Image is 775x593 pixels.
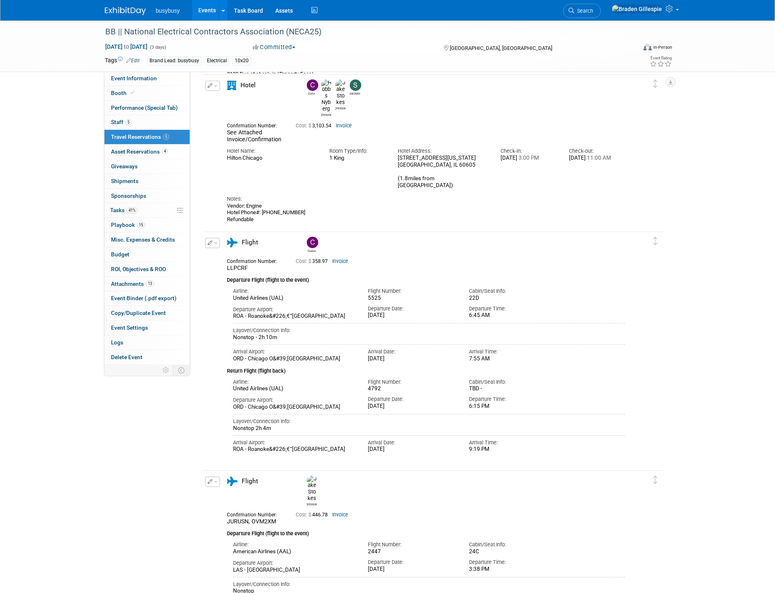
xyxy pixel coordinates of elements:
div: Brand Lead: busybusy [147,57,202,65]
div: Jake Stokes [305,475,319,506]
i: Flight [227,477,238,486]
div: Layover/Connection Info: [233,418,625,425]
span: 3:00 PM [517,155,539,161]
div: Confirmation Number: [227,256,283,265]
span: Delete Event [111,354,143,360]
span: 13 [146,281,154,287]
span: 15 [137,222,145,228]
span: Cost: $ [296,512,312,518]
div: Caelan Williams [307,248,317,253]
a: Shipments [104,174,190,188]
a: Tasks41% [104,203,190,217]
span: Cost: $ [296,258,312,264]
span: 3,103.54 [296,123,335,129]
div: Hotel Address: [398,147,488,155]
div: LAS - [GEOGRAPHIC_DATA] [233,567,356,574]
span: ROI, Objectives & ROO [111,266,166,272]
i: Hotel [227,81,236,90]
a: Performance (Special Tab) [104,101,190,115]
div: 9:19 PM [469,446,558,453]
img: Jake Stokes [307,475,317,502]
span: Event Information [111,75,157,81]
div: Vendor: Engine Hotel Phone#: [PHONE_NUMBER] Refundable 6207.08/2 Convention transporation is avai... [227,203,625,257]
a: Staff5 [104,115,190,129]
div: Departure Time: [469,396,558,403]
div: Departure Airport: [233,306,356,313]
div: Check-out: [569,147,625,155]
div: Arrival Date: [368,348,457,355]
a: Giveaways [104,159,190,174]
div: Departure Flight (flight to the event) [227,525,625,538]
a: Asset Reservations4 [104,145,190,159]
div: Hobbs Nyberg [319,79,333,117]
span: Event Binder (.pdf export) [111,295,177,301]
img: Braden Gillespie [612,5,662,14]
div: Notes: [227,195,625,203]
div: Jake Stokes [333,79,348,110]
div: Caelan Williams [305,237,319,253]
span: [GEOGRAPHIC_DATA], [GEOGRAPHIC_DATA] [450,45,552,51]
div: [DATE] [569,155,625,162]
div: Flight Number: [368,541,457,548]
div: Check-in: [501,147,557,155]
span: Performance (Special Tab) [111,104,178,111]
span: Flight [242,239,258,246]
span: JURUSN, OVM2XM [227,518,276,525]
div: Confirmation Number: [227,509,283,518]
div: ORD - Chicago O&#39;[GEOGRAPHIC_DATA] [233,355,356,362]
div: Nonstop - 2h 10m [233,334,625,341]
div: Arrival Time: [469,439,558,446]
img: Jake Stokes [335,79,346,106]
div: 3:38 PM [469,566,558,573]
div: Airline: [233,287,356,295]
div: Return Flight (flight back) [227,362,625,375]
a: Search [563,4,601,18]
a: Travel Reservations5 [104,130,190,144]
i: Click and drag to move item [653,476,657,484]
div: 2447 [368,548,457,555]
img: ExhibitDay [105,7,146,15]
img: Collin Larson [307,79,318,91]
a: Invoice [332,512,348,518]
a: Attachments13 [104,277,190,291]
div: 5525 [368,295,457,302]
span: Logs [111,339,123,346]
span: 358.97 [296,258,331,264]
div: 6:15 PM [469,403,558,410]
span: Budget [111,251,129,258]
div: Arrival Time: [469,348,558,355]
div: 6:45 AM [469,312,558,319]
a: Invoice [336,123,352,129]
span: 5 [125,119,131,125]
div: United Airlines (UAL) [233,385,356,392]
div: Cabin/Seat Info: [469,541,558,548]
span: 446.78 [296,512,331,518]
div: ROA - Roanoke&#226;€“[GEOGRAPHIC_DATA] [233,313,356,320]
div: In-Person [653,44,672,50]
div: Arrival Airport: [233,439,356,446]
span: Giveaways [111,163,138,170]
i: Flight [227,238,238,247]
span: Sponsorships [111,192,146,199]
span: Staff [111,119,131,125]
span: Search [574,8,593,14]
div: Room Type/Info: [329,147,385,155]
td: Tags [105,56,140,66]
div: 22D [469,295,558,301]
span: Booth [111,90,136,96]
div: Layover/Connection Info: [233,327,625,334]
div: Collin Larson [305,79,319,95]
div: [DATE] [501,155,557,162]
div: Flight Number: [368,287,457,295]
td: Personalize Event Tab Strip [159,365,173,376]
div: Airline: [233,378,356,386]
div: ORD - Chicago O&#39;[GEOGRAPHIC_DATA] [233,404,356,411]
img: Hobbs Nyberg [321,79,331,112]
div: Layover/Connection Info: [233,581,625,588]
span: busybusy [156,7,180,14]
span: Flight [242,478,258,485]
span: Playbook [111,222,145,228]
td: Toggle Event Tabs [173,365,190,376]
div: [DATE] [368,566,457,573]
a: Invoice [332,258,348,264]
